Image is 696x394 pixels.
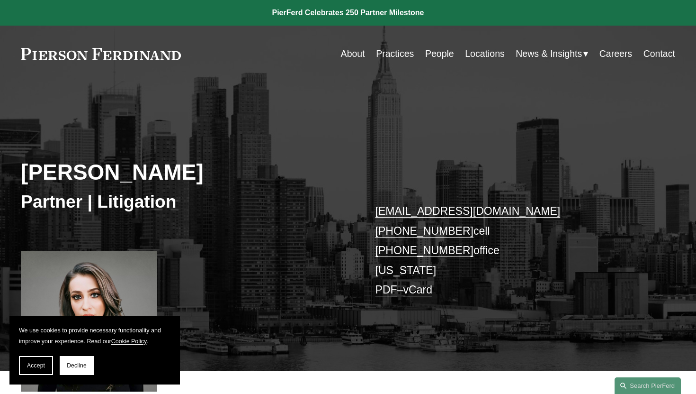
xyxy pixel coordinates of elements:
a: About [341,45,365,63]
a: Practices [376,45,414,63]
a: vCard [403,284,432,296]
span: Decline [67,362,87,369]
span: Accept [27,362,45,369]
a: folder dropdown [516,45,588,63]
a: Locations [465,45,505,63]
button: Accept [19,356,53,375]
a: Search this site [615,377,681,394]
a: Contact [643,45,675,63]
p: cell office [US_STATE] – [375,202,648,300]
a: [PHONE_NUMBER] [375,244,473,257]
a: People [425,45,454,63]
span: News & Insights [516,46,582,62]
a: [PHONE_NUMBER] [375,225,473,237]
button: Decline [60,356,94,375]
a: PDF [375,284,397,296]
h3: Partner | Litigation [21,191,348,212]
a: [EMAIL_ADDRESS][DOMAIN_NAME] [375,205,561,217]
h2: [PERSON_NAME] [21,159,348,186]
p: We use cookies to provide necessary functionality and improve your experience. Read our . [19,325,170,347]
section: Cookie banner [9,316,180,385]
a: Cookie Policy [111,338,147,345]
a: Careers [599,45,632,63]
